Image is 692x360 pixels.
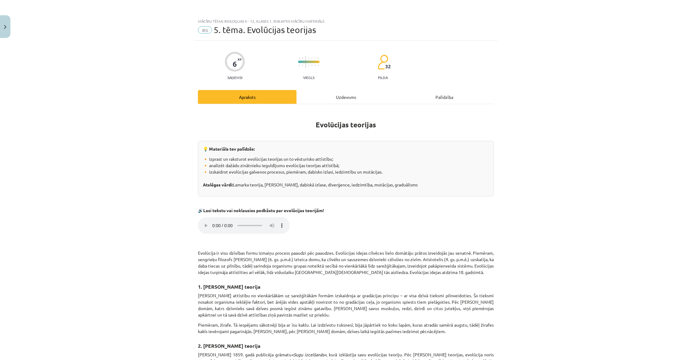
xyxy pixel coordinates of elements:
strong: Lasi tekstu vai noklausies podkāstu par evolūcijas teorijām! [203,208,324,213]
span: #6 [198,26,212,34]
span: 32 [385,64,391,69]
p: Evolūcija ir visu dzīvības formu izmaiņu process paaudzi pēc paaudzes. Evolūcijas idejas cilvēces... [198,239,494,276]
p: Saņemsi [225,75,245,80]
strong: 1. [PERSON_NAME] teorija [198,283,260,290]
em: «Sugu izcelšanās» [292,352,327,357]
span: 5. tēma. Evolūcijas teorijas [214,25,316,35]
p: [PERSON_NAME] attīstību no vienkāršākām uz sarežģītākām formām izskaidroja ar gradācijas principu... [198,292,494,318]
div: Apraksts [198,90,297,104]
p: 🔸 izprast un raksturot evolūcijas teorijas un to vēsturisko attīstību; 🔸 analizēt dažādu zinātnie... [203,156,489,188]
p: Viegls [303,75,315,80]
p: Piemēram, žirafe. Tā iespējams sākotnēji bija ar īsu kaklu. Lai izdzīvotu tuksnesī, bija jāpārtie... [198,322,494,335]
img: icon-short-line-57e1e144782c952c97e751825c79c345078a6d821885a25fce030b3d8c18986b.svg [299,65,300,66]
img: students-c634bb4e5e11cddfef0936a35e636f08e4e9abd3cc4e673bd6f9a4125e45ecb1.svg [378,54,388,70]
div: Mācību tēma: Bioloģijas ii - 12. klases 1. ieskaites mācību materiāls [198,19,494,23]
p: pilda [378,75,388,80]
img: icon-short-line-57e1e144782c952c97e751825c79c345078a6d821885a25fce030b3d8c18986b.svg [299,58,300,59]
strong: 💡 Materiāls tev palīdzēs: [203,146,255,152]
strong: 2. [PERSON_NAME] teorija [198,343,260,349]
p: 🔊 [198,197,494,214]
img: icon-close-lesson-0947bae3869378f0d4975bcd49f059093ad1ed9edebbc8119c70593378902aed.svg [4,25,6,29]
span: XP [238,58,241,61]
strong: Evolūcijas teorijas [316,120,376,129]
div: Palīdzība [395,90,494,104]
audio: Your browser does not support the audio element. [198,217,290,234]
strong: Atslēgas vārdi: [203,182,233,187]
div: 6 [233,60,237,68]
div: Uzdevums [297,90,395,104]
